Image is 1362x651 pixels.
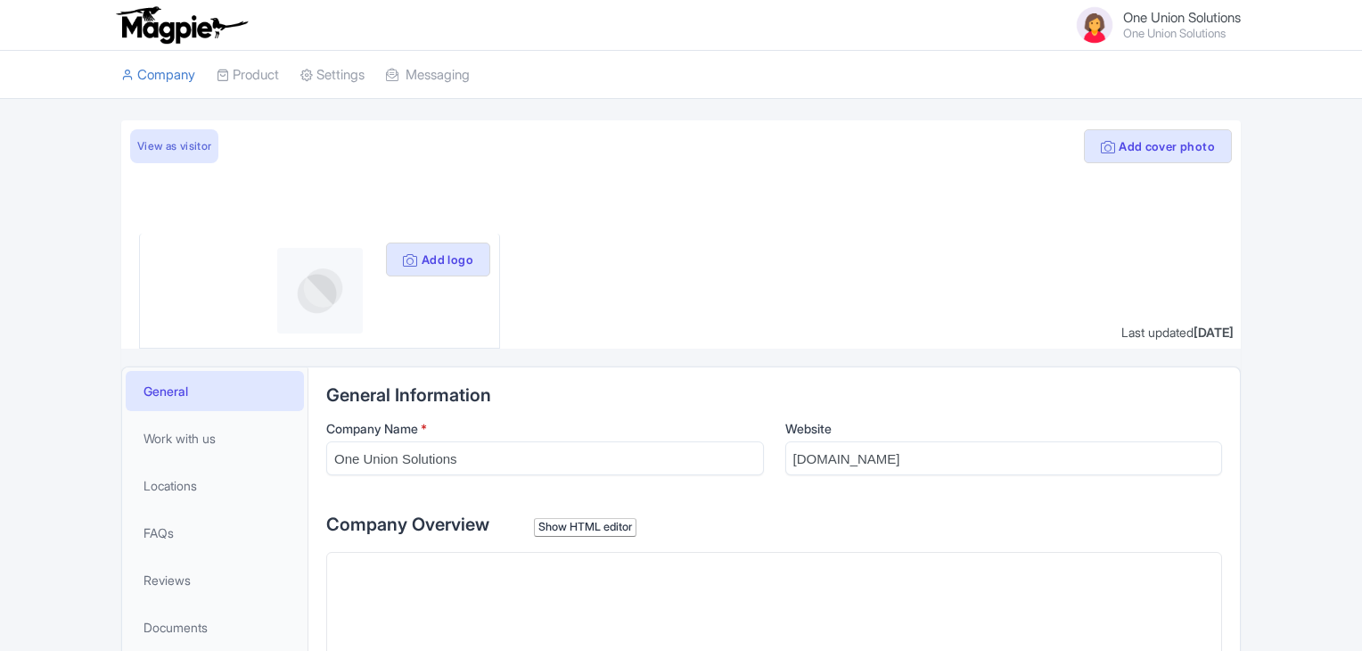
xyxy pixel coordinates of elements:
span: Company Name [326,421,418,436]
span: FAQs [144,523,174,542]
span: General [144,382,188,400]
span: Company Overview [326,514,489,535]
a: View as visitor [130,129,218,163]
button: Add cover photo [1084,129,1232,163]
a: Work with us [126,418,304,458]
a: Settings [300,51,365,100]
span: Reviews [144,571,191,589]
a: Locations [126,466,304,506]
span: Documents [144,618,208,637]
a: One Union Solutions One Union Solutions [1063,4,1241,46]
a: Reviews [126,560,304,600]
a: Messaging [386,51,470,100]
img: logo-ab69f6fb50320c5b225c76a69d11143b.png [112,5,250,45]
a: Documents [126,607,304,647]
span: Locations [144,476,197,495]
img: avatar_key_member-9c1dde93af8b07d7383eb8b5fb890c87.png [1073,4,1116,46]
a: FAQs [126,513,304,553]
span: [DATE] [1194,325,1234,340]
span: One Union Solutions [1123,9,1241,26]
button: Add logo [386,243,490,276]
span: Website [785,421,832,436]
img: profile-logo-d1a8e230fb1b8f12adc913e4f4d7365c.png [277,248,363,334]
a: Company [121,51,195,100]
div: Last updated [1121,323,1234,342]
div: Show HTML editor [534,518,636,537]
a: General [126,371,304,411]
small: One Union Solutions [1123,28,1241,39]
span: Work with us [144,429,216,448]
h2: General Information [326,385,1222,405]
a: Product [217,51,279,100]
